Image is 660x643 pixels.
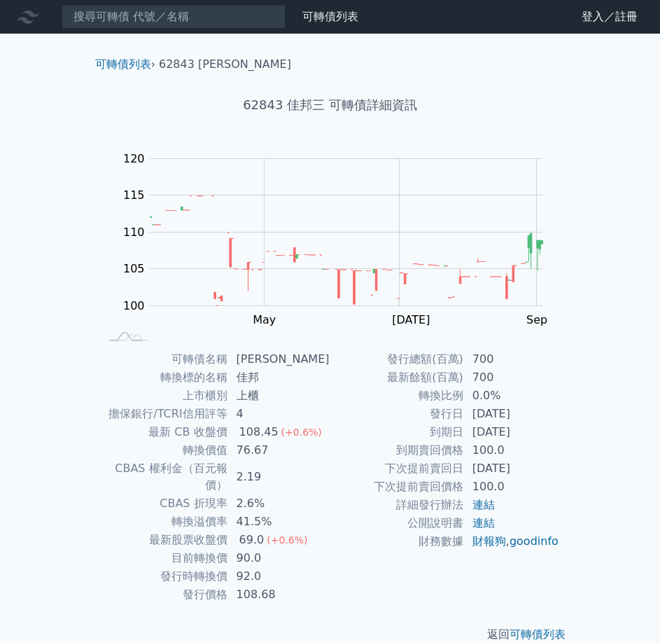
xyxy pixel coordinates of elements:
td: 發行價格 [101,586,228,604]
td: 最新餘額(百萬) [330,368,464,387]
li: 62843 [PERSON_NAME] [159,56,291,73]
a: 登入／註冊 [570,6,649,28]
td: 90.0 [228,549,330,567]
td: 財務數據 [330,532,464,551]
a: 可轉債列表 [302,10,358,23]
h1: 62843 佳邦三 可轉債詳細資訊 [84,95,577,115]
td: 佳邦 [228,368,330,387]
td: 100.0 [464,478,560,496]
td: 上櫃 [228,387,330,405]
td: 發行時轉換價 [101,567,228,586]
td: 轉換比例 [330,387,464,405]
td: CBAS 權利金（百元報價） [101,459,228,495]
td: 2.6% [228,495,330,513]
a: 連結 [472,498,495,511]
tspan: [DATE] [392,313,430,326]
td: 可轉債名稱 [101,350,228,368]
a: 財報狗 [472,534,506,548]
td: 700 [464,350,560,368]
span: (+0.6%) [267,534,307,546]
td: 108.68 [228,586,330,604]
tspan: 105 [123,262,145,275]
td: 下次提前賣回價格 [330,478,464,496]
td: 詳細發行辦法 [330,496,464,514]
div: 108.45 [237,424,281,441]
tspan: 115 [123,188,145,202]
td: 4 [228,405,330,423]
td: 公開說明書 [330,514,464,532]
tspan: 100 [123,299,145,312]
td: 76.67 [228,441,330,459]
div: 69.0 [237,532,267,548]
td: [DATE] [464,423,560,441]
g: Chart [116,152,564,326]
td: 0.0% [464,387,560,405]
td: [PERSON_NAME] [228,350,330,368]
a: goodinfo [510,534,559,548]
a: 可轉債列表 [510,628,566,641]
a: 可轉債列表 [95,57,151,71]
td: 2.19 [228,459,330,495]
td: 92.0 [228,567,330,586]
td: 700 [464,368,560,387]
td: 下次提前賣回日 [330,459,464,478]
tspan: 110 [123,226,145,239]
tspan: May [253,313,276,326]
li: › [95,56,155,73]
td: 最新 CB 收盤價 [101,423,228,441]
td: [DATE] [464,459,560,478]
td: [DATE] [464,405,560,423]
td: 發行日 [330,405,464,423]
td: 最新股票收盤價 [101,531,228,549]
td: 發行總額(百萬) [330,350,464,368]
td: 擔保銀行/TCRI信用評等 [101,405,228,423]
p: 返回 [84,626,577,643]
tspan: 120 [123,152,145,165]
input: 搜尋可轉債 代號／名稱 [62,5,286,29]
td: 目前轉換價 [101,549,228,567]
a: 連結 [472,516,495,530]
td: 41.5% [228,513,330,531]
td: 100.0 [464,441,560,459]
td: 到期賣回價格 [330,441,464,459]
td: 上市櫃別 [101,387,228,405]
td: , [464,532,560,551]
td: 轉換溢價率 [101,513,228,531]
tspan: Sep [526,313,547,326]
td: CBAS 折現率 [101,495,228,513]
td: 到期日 [330,423,464,441]
td: 轉換價值 [101,441,228,459]
span: (+0.6%) [281,427,322,438]
td: 轉換標的名稱 [101,368,228,387]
